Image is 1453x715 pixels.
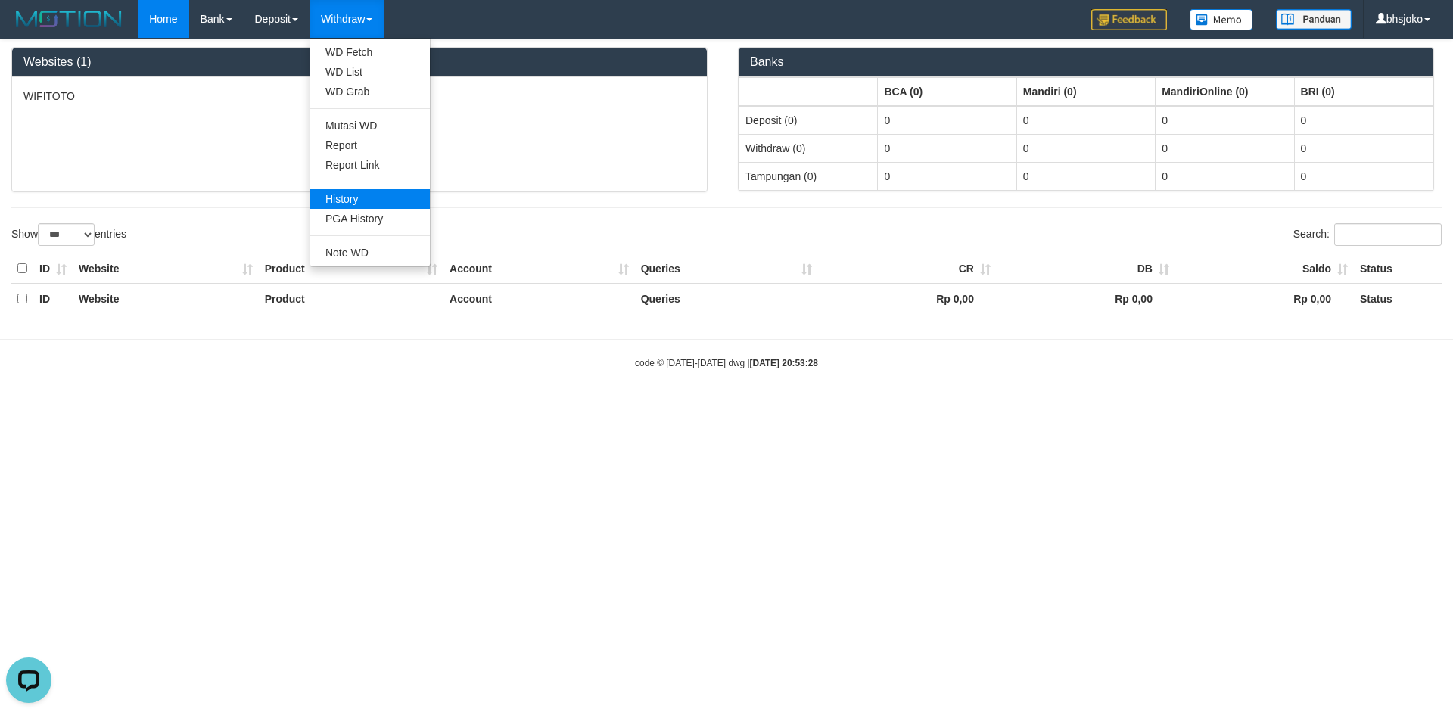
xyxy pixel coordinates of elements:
[11,8,126,30] img: MOTION_logo.png
[23,55,695,69] h3: Websites (1)
[878,106,1016,135] td: 0
[1334,223,1442,246] input: Search:
[1091,9,1167,30] img: Feedback.jpg
[33,284,73,313] th: ID
[6,6,51,51] button: Open LiveChat chat widget
[1294,162,1433,190] td: 0
[310,116,430,135] a: Mutasi WD
[310,209,430,228] a: PGA History
[878,77,1016,106] th: Group: activate to sort column ascending
[1293,223,1442,246] label: Search:
[1354,254,1442,284] th: Status
[635,284,818,313] th: Queries
[310,243,430,263] a: Note WD
[750,55,1422,69] h3: Banks
[739,77,878,106] th: Group: activate to sort column ascending
[259,284,443,313] th: Product
[635,358,818,368] small: code © [DATE]-[DATE] dwg |
[997,254,1175,284] th: DB
[1016,106,1155,135] td: 0
[818,254,997,284] th: CR
[878,162,1016,190] td: 0
[750,358,818,368] strong: [DATE] 20:53:28
[997,284,1175,313] th: Rp 0,00
[310,82,430,101] a: WD Grab
[1175,254,1354,284] th: Saldo
[23,89,695,104] p: WIFITOTO
[259,254,443,284] th: Product
[310,189,430,209] a: History
[1294,134,1433,162] td: 0
[635,254,818,284] th: Queries
[1175,284,1354,313] th: Rp 0,00
[1156,134,1294,162] td: 0
[1276,9,1352,30] img: panduan.png
[443,284,635,313] th: Account
[73,254,259,284] th: Website
[1294,77,1433,106] th: Group: activate to sort column ascending
[310,42,430,62] a: WD Fetch
[818,284,997,313] th: Rp 0,00
[1294,106,1433,135] td: 0
[1156,162,1294,190] td: 0
[310,62,430,82] a: WD List
[739,162,878,190] td: Tampungan (0)
[1016,77,1155,106] th: Group: activate to sort column ascending
[310,135,430,155] a: Report
[739,134,878,162] td: Withdraw (0)
[878,134,1016,162] td: 0
[310,155,430,175] a: Report Link
[73,284,259,313] th: Website
[11,223,126,246] label: Show entries
[33,254,73,284] th: ID
[1354,284,1442,313] th: Status
[1156,106,1294,135] td: 0
[1190,9,1253,30] img: Button%20Memo.svg
[1016,134,1155,162] td: 0
[739,106,878,135] td: Deposit (0)
[38,223,95,246] select: Showentries
[443,254,635,284] th: Account
[1016,162,1155,190] td: 0
[1156,77,1294,106] th: Group: activate to sort column ascending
